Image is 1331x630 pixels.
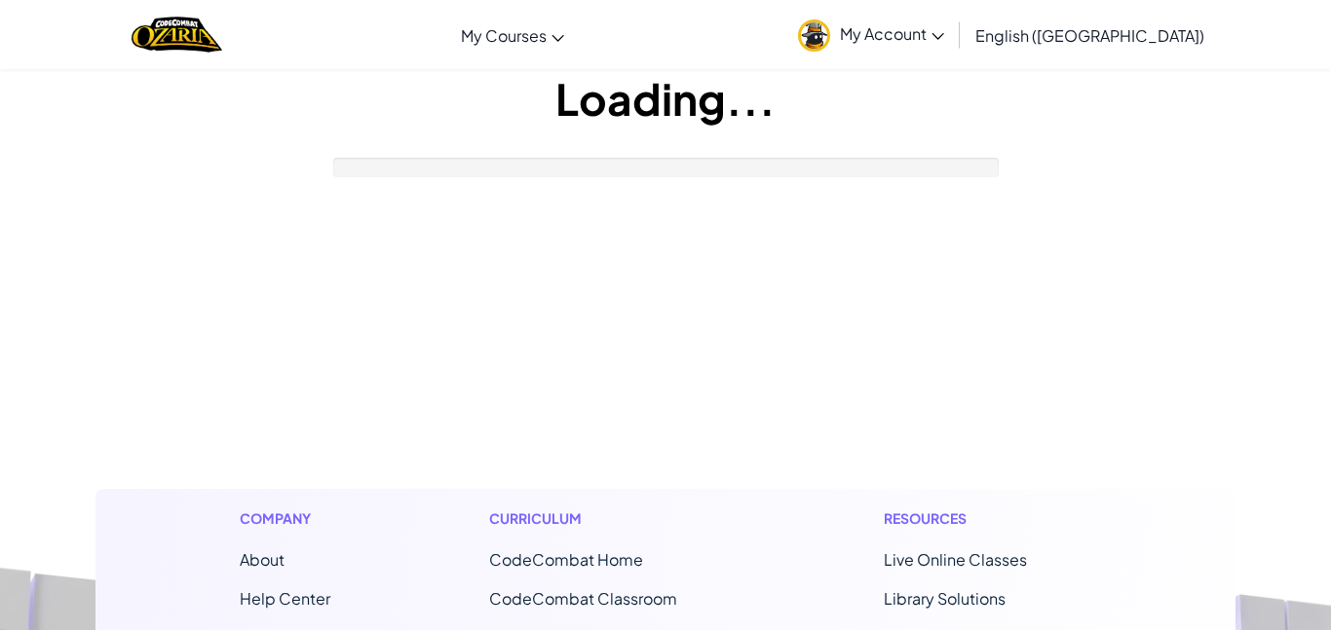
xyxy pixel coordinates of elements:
a: My Courses [451,9,574,61]
a: Ozaria by CodeCombat logo [132,15,222,55]
a: Help Center [240,588,330,609]
img: avatar [798,19,830,52]
span: English ([GEOGRAPHIC_DATA]) [975,25,1204,46]
a: CodeCombat Classroom [489,588,677,609]
span: My Courses [461,25,547,46]
span: My Account [840,23,944,44]
a: About [240,549,285,570]
h1: Company [240,508,330,529]
span: CodeCombat Home [489,549,643,570]
h1: Resources [884,508,1091,529]
a: Live Online Classes [884,549,1027,570]
a: English ([GEOGRAPHIC_DATA]) [966,9,1214,61]
h1: Curriculum [489,508,725,529]
a: My Account [788,4,954,65]
a: Library Solutions [884,588,1006,609]
img: Home [132,15,222,55]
